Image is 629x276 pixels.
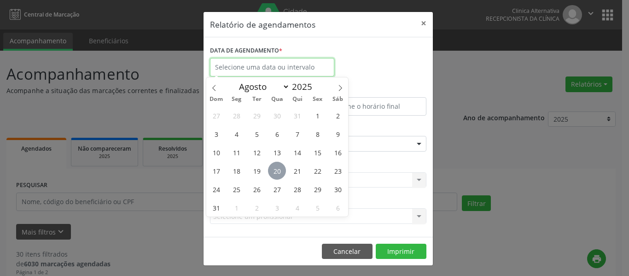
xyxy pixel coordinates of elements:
span: Agosto 27, 2025 [268,180,286,198]
span: Setembro 2, 2025 [248,199,266,217]
span: Agosto 8, 2025 [309,125,326,143]
span: Ter [247,96,267,102]
span: Setembro 6, 2025 [329,199,347,217]
span: Julho 27, 2025 [207,106,225,124]
span: Agosto 11, 2025 [227,143,245,161]
span: Agosto 21, 2025 [288,162,306,180]
span: Agosto 24, 2025 [207,180,225,198]
span: Agosto 22, 2025 [309,162,326,180]
span: Qui [287,96,308,102]
span: Agosto 7, 2025 [288,125,306,143]
span: Seg [227,96,247,102]
span: Agosto 2, 2025 [329,106,347,124]
span: Agosto 3, 2025 [207,125,225,143]
span: Setembro 1, 2025 [227,199,245,217]
span: Julho 28, 2025 [227,106,245,124]
h5: Relatório de agendamentos [210,18,315,30]
span: Sáb [328,96,348,102]
input: Selecione o horário final [320,97,426,116]
span: Agosto 1, 2025 [309,106,326,124]
span: Agosto 12, 2025 [248,143,266,161]
span: Agosto 5, 2025 [248,125,266,143]
span: Agosto 29, 2025 [309,180,326,198]
span: Agosto 23, 2025 [329,162,347,180]
span: Agosto 25, 2025 [227,180,245,198]
span: Agosto 15, 2025 [309,143,326,161]
span: Agosto 20, 2025 [268,162,286,180]
span: Julho 30, 2025 [268,106,286,124]
span: Agosto 4, 2025 [227,125,245,143]
span: Julho 29, 2025 [248,106,266,124]
input: Year [290,81,320,93]
span: Agosto 26, 2025 [248,180,266,198]
span: Agosto 17, 2025 [207,162,225,180]
span: Qua [267,96,287,102]
span: Agosto 14, 2025 [288,143,306,161]
label: DATA DE AGENDAMENTO [210,44,282,58]
span: Agosto 19, 2025 [248,162,266,180]
span: Agosto 9, 2025 [329,125,347,143]
button: Close [414,12,433,35]
span: Sex [308,96,328,102]
select: Month [234,80,290,93]
input: Selecione uma data ou intervalo [210,58,334,76]
span: Agosto 10, 2025 [207,143,225,161]
span: Setembro 5, 2025 [309,199,326,217]
span: Agosto 16, 2025 [329,143,347,161]
span: Agosto 30, 2025 [329,180,347,198]
span: Setembro 3, 2025 [268,199,286,217]
span: Dom [206,96,227,102]
span: Setembro 4, 2025 [288,199,306,217]
span: Agosto 28, 2025 [288,180,306,198]
span: Agosto 6, 2025 [268,125,286,143]
button: Imprimir [376,244,426,259]
span: Agosto 31, 2025 [207,199,225,217]
span: Agosto 18, 2025 [227,162,245,180]
span: Julho 31, 2025 [288,106,306,124]
button: Cancelar [322,244,373,259]
span: Agosto 13, 2025 [268,143,286,161]
label: ATÉ [320,83,426,97]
